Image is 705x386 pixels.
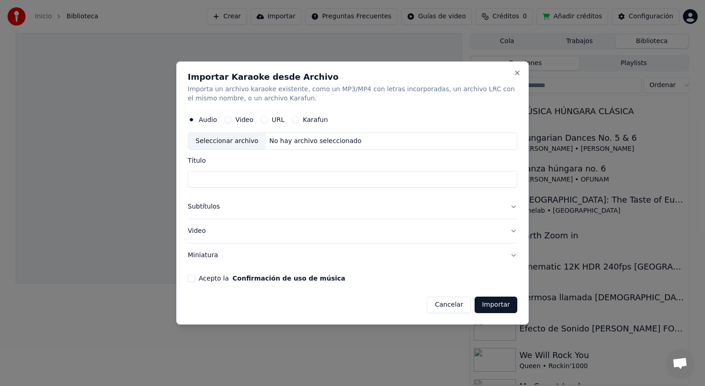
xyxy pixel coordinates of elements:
[188,219,517,243] button: Video
[233,275,346,281] button: Acepto la
[303,116,328,123] label: Karafun
[199,116,217,123] label: Audio
[235,116,253,123] label: Video
[188,73,517,81] h2: Importar Karaoke desde Archivo
[475,297,517,313] button: Importar
[188,243,517,267] button: Miniatura
[266,137,365,146] div: No hay archivo seleccionado
[188,157,517,164] label: Título
[427,297,471,313] button: Cancelar
[188,85,517,103] p: Importa un archivo karaoke existente, como un MP3/MP4 con letras incorporadas, un archivo LRC con...
[199,275,345,281] label: Acepto la
[188,133,266,149] div: Seleccionar archivo
[272,116,285,123] label: URL
[188,195,517,219] button: Subtítulos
